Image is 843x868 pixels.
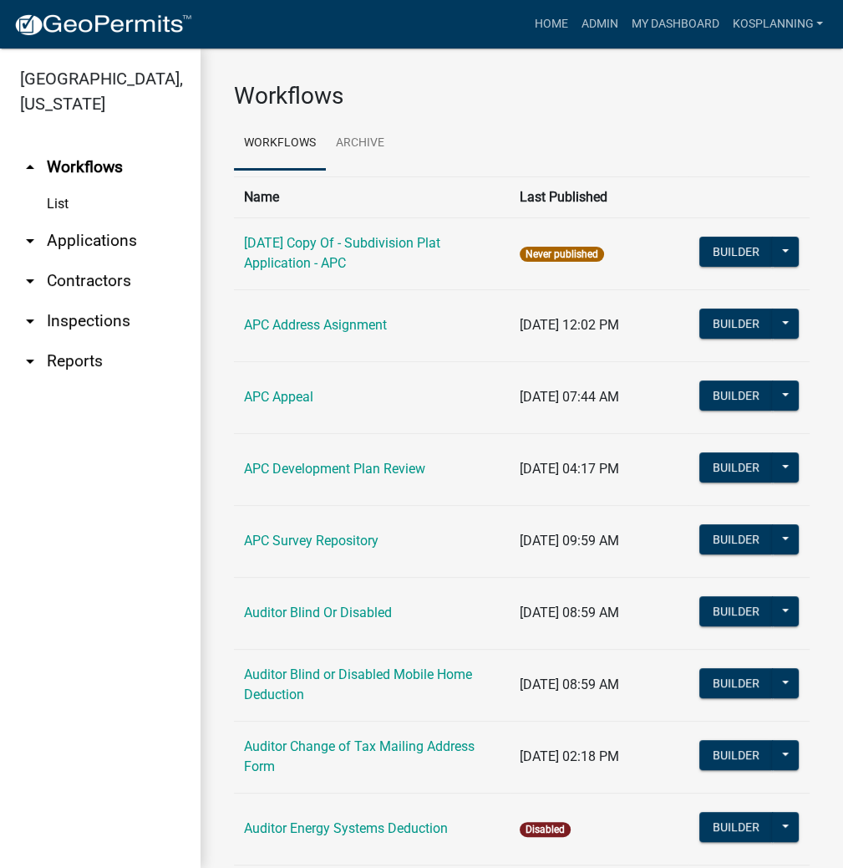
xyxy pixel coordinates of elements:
span: [DATE] 09:59 AM [520,533,619,549]
a: Workflows [234,117,326,171]
button: Builder [699,452,773,483]
a: Auditor Energy Systems Deduction [244,820,448,836]
button: Builder [699,596,773,626]
a: [DATE] Copy Of - Subdivision Plat Application - APC [244,235,440,271]
span: Disabled [520,822,571,837]
a: My Dashboard [624,8,725,40]
h3: Workflows [234,82,810,110]
button: Builder [699,812,773,842]
a: Archive [326,117,394,171]
span: Never published [520,247,604,262]
button: Builder [699,740,773,770]
button: Builder [699,237,773,267]
i: arrow_drop_down [20,351,40,371]
button: Builder [699,668,773,698]
button: Builder [699,380,773,411]
span: [DATE] 07:44 AM [520,389,619,405]
a: Auditor Blind Or Disabled [244,605,392,620]
i: arrow_drop_up [20,157,40,177]
i: arrow_drop_down [20,311,40,331]
span: [DATE] 08:59 AM [520,605,619,620]
a: kosplanning [725,8,830,40]
th: Last Published [510,176,688,217]
a: Auditor Change of Tax Mailing Address Form [244,738,475,774]
button: Builder [699,309,773,339]
a: APC Appeal [244,389,313,405]
a: Home [527,8,574,40]
span: [DATE] 02:18 PM [520,748,619,764]
i: arrow_drop_down [20,271,40,291]
a: APC Development Plan Review [244,461,425,477]
span: [DATE] 12:02 PM [520,317,619,333]
i: arrow_drop_down [20,231,40,251]
span: [DATE] 04:17 PM [520,461,619,477]
th: Name [234,176,510,217]
button: Builder [699,524,773,554]
a: Admin [574,8,624,40]
a: APC Address Asignment [244,317,387,333]
a: APC Survey Repository [244,533,378,549]
a: Auditor Blind or Disabled Mobile Home Deduction [244,666,472,702]
span: [DATE] 08:59 AM [520,677,619,692]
